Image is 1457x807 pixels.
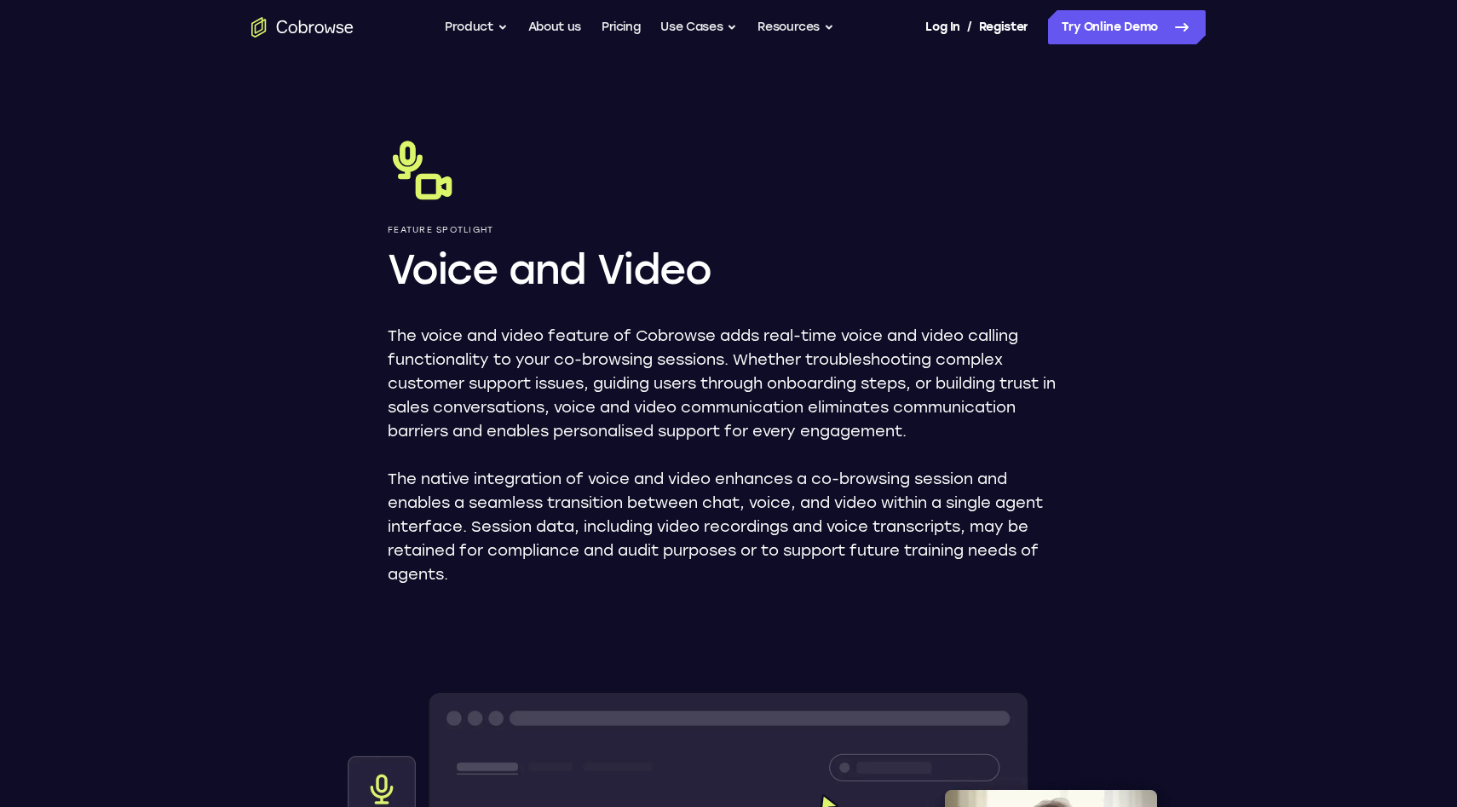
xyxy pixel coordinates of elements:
button: Resources [757,10,834,44]
a: Register [979,10,1028,44]
button: Use Cases [660,10,737,44]
span: / [967,17,972,37]
a: About us [528,10,581,44]
a: Go to the home page [251,17,354,37]
a: Log In [925,10,959,44]
img: Voice and Video [388,136,456,205]
h1: Voice and Video [388,242,1069,297]
a: Pricing [602,10,641,44]
a: Try Online Demo [1048,10,1206,44]
p: Feature Spotlight [388,225,1069,235]
p: The native integration of voice and video enhances a co-browsing session and enables a seamless t... [388,467,1069,586]
button: Product [445,10,508,44]
p: The voice and video feature of Cobrowse adds real-time voice and video calling functionality to y... [388,324,1069,443]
